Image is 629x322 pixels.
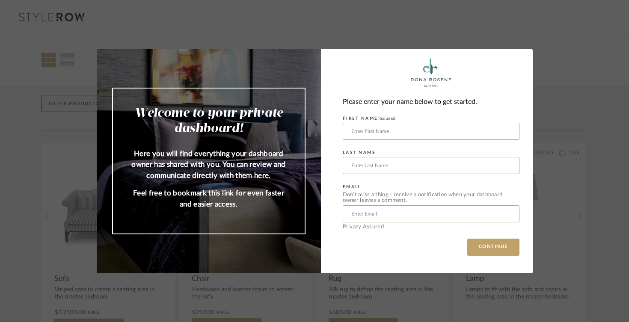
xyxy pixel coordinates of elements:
[343,184,361,189] label: EMAIL
[467,239,519,256] button: CONTINUE
[343,150,376,155] label: LAST NAME
[130,188,288,210] p: Feel free to bookmark this link for even faster and easier access.
[343,123,519,140] input: Enter First Name
[343,96,519,108] div: Please enter your name below to get started.
[343,192,519,203] div: Don’t miss a thing - receive a notification when your dashboard owner leaves a comment.
[130,148,288,181] p: Here you will find everything your dashboard owner has shared with you. You can review and commun...
[343,205,519,222] input: Enter Email
[378,116,395,121] span: Required
[343,224,519,230] div: Privacy Assured
[343,116,395,121] label: FIRST NAME
[130,106,288,136] h2: Welcome to your private dashboard!
[343,157,519,174] input: Enter Last Name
